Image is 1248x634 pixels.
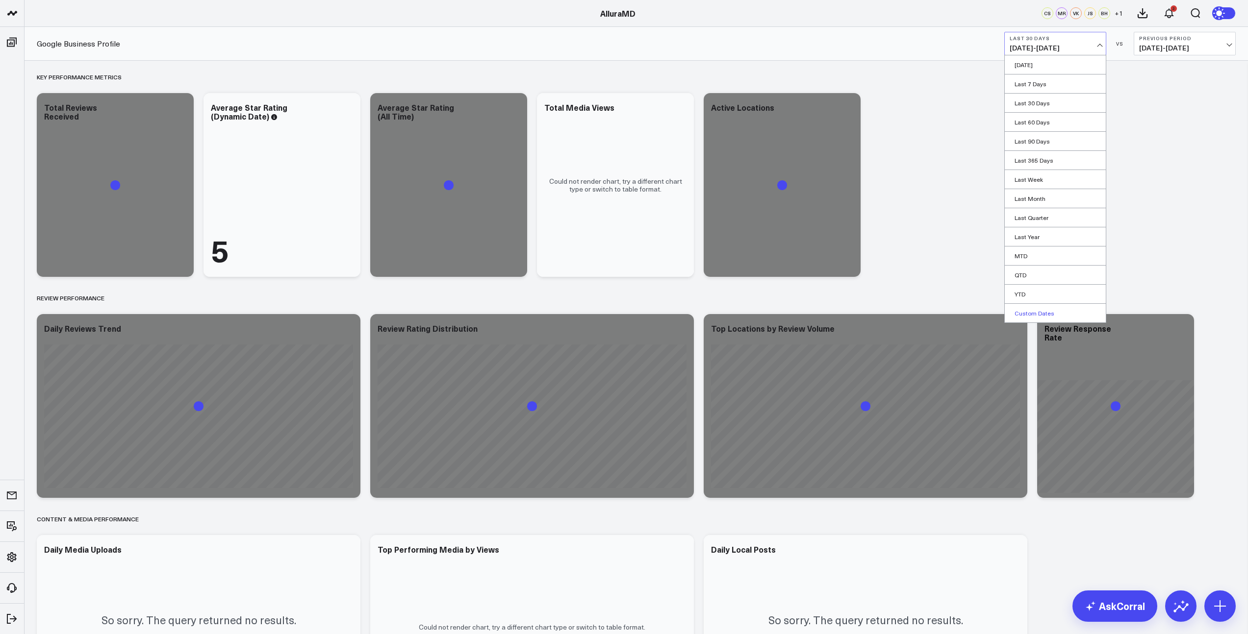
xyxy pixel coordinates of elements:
a: Google Business Profile [37,38,120,49]
a: Last Week [1005,170,1106,189]
a: QTD [1005,266,1106,284]
div: Key Performance Metrics [37,66,122,88]
span: [DATE] - [DATE] [1010,44,1101,52]
p: Could not render chart, try a different chart type or switch to table format. [419,623,645,631]
b: Previous Period [1139,35,1230,41]
div: Daily Reviews Trend [44,323,121,334]
b: Last 30 Days [1010,35,1101,41]
a: Custom Dates [1005,304,1106,322]
a: MTD [1005,246,1106,265]
span: + 1 [1115,10,1123,17]
p: So sorry. The query returned no results. [768,612,963,627]
div: Average Star Rating (All Time) [378,102,454,122]
div: VS [1111,41,1129,47]
p: Could not render chart, try a different chart type or switch to table format. [547,177,684,193]
div: CS [1042,7,1053,19]
a: Last 7 Days [1005,74,1106,93]
a: YTD [1005,285,1106,303]
div: Review Response Rate [1044,323,1111,342]
div: Top Performing Media by Views [378,544,499,555]
div: Total Media Views [544,102,614,113]
button: Last 30 Days[DATE]-[DATE] [1004,32,1106,55]
div: Average Star Rating (Dynamic Date) [211,102,287,122]
a: Last 365 Days [1005,151,1106,170]
a: Last 90 Days [1005,132,1106,150]
a: AskCorral [1072,590,1157,622]
div: Total Reviews Received [44,102,97,122]
div: BH [1098,7,1110,19]
div: Review Rating Distribution [378,323,478,334]
div: Top Locations by Review Volume [711,323,835,334]
div: Daily Local Posts [711,544,776,555]
a: Last 60 Days [1005,113,1106,131]
p: So sorry. The query returned no results. [102,612,296,627]
div: 2 [1171,5,1177,12]
button: Previous Period[DATE]-[DATE] [1134,32,1236,55]
div: Review Performance [37,287,104,309]
div: Daily Media Uploads [44,544,122,555]
div: 5 [211,234,229,265]
button: +1 [1113,7,1124,19]
a: AlluraMD [600,8,636,19]
div: VK [1070,7,1082,19]
div: MR [1056,7,1068,19]
div: Content & Media Performance [37,508,139,530]
a: Last 30 Days [1005,94,1106,112]
div: JS [1084,7,1096,19]
a: Last Year [1005,227,1106,246]
a: Last Month [1005,189,1106,208]
span: [DATE] - [DATE] [1139,44,1230,52]
a: Last Quarter [1005,208,1106,227]
div: Active Locations [711,102,774,113]
a: [DATE] [1005,55,1106,74]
